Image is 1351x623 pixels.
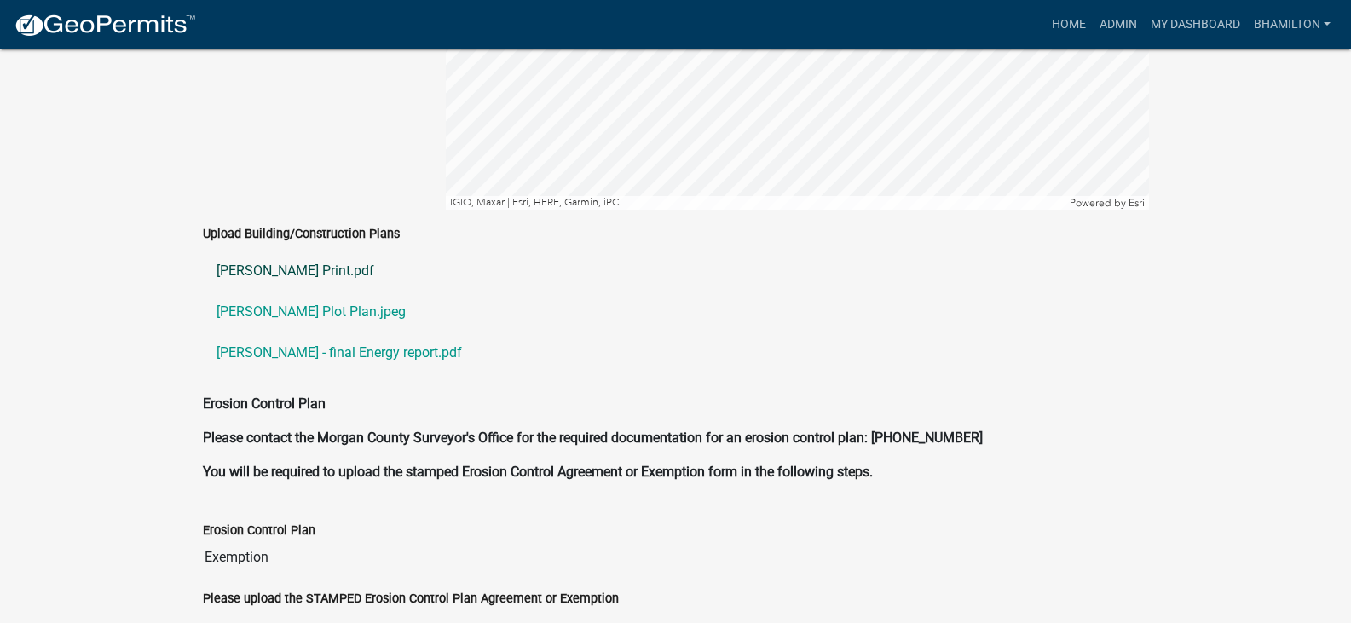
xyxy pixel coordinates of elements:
label: Erosion Control Plan [203,525,315,537]
a: [PERSON_NAME] - final Energy report.pdf [203,332,1149,373]
label: Upload Building/Construction Plans [203,228,400,240]
a: [PERSON_NAME] Plot Plan.jpeg [203,291,1149,332]
a: Home [1045,9,1093,41]
a: [PERSON_NAME] Print.pdf [203,251,1149,291]
div: Powered by [1065,196,1149,210]
a: My Dashboard [1144,9,1247,41]
a: Admin [1093,9,1144,41]
label: Please upload the STAMPED Erosion Control Plan Agreement or Exemption [203,593,619,605]
a: bhamilton [1247,9,1337,41]
div: IGIO, Maxar | Esri, HERE, Garmin, iPC [446,196,1065,210]
a: Esri [1129,197,1145,209]
strong: Please contact the Morgan County Surveyor's Office for the required documentation for an erosion ... [203,430,983,446]
strong: You will be required to upload the stamped Erosion Control Agreement or Exemption form in the fol... [203,464,873,480]
strong: Erosion Control Plan [203,395,326,412]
